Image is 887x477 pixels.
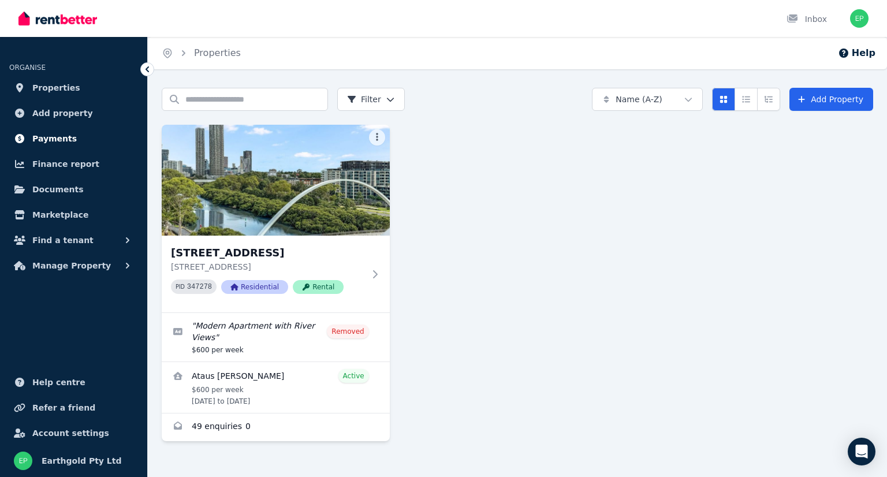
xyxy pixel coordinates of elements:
span: Properties [32,81,80,95]
a: Documents [9,178,138,201]
a: Account settings [9,422,138,445]
a: Properties [194,47,241,58]
span: Payments [32,132,77,146]
a: View details for Ataus Samad [162,362,390,413]
button: Card view [712,88,735,111]
span: Filter [347,94,381,105]
button: More options [369,129,385,146]
span: Help centre [32,375,85,389]
h3: [STREET_ADDRESS] [171,245,364,261]
span: Add property [32,106,93,120]
span: Refer a friend [32,401,95,415]
a: Help centre [9,371,138,394]
button: Expanded list view [757,88,780,111]
button: Name (A-Z) [592,88,703,111]
span: ORGANISE [9,64,46,72]
span: Rental [293,280,344,294]
a: Add property [9,102,138,125]
button: Find a tenant [9,229,138,252]
a: 802/6 River Road West, Parramatta[STREET_ADDRESS][STREET_ADDRESS]PID 347278ResidentialRental [162,125,390,312]
span: Finance report [32,157,99,171]
button: Manage Property [9,254,138,277]
span: Account settings [32,426,109,440]
img: Earthgold Pty Ltd [14,452,32,470]
div: Inbox [787,13,827,25]
span: Residential [221,280,288,294]
span: Marketplace [32,208,88,222]
a: Refer a friend [9,396,138,419]
button: Filter [337,88,405,111]
span: Name (A-Z) [616,94,662,105]
img: RentBetter [18,10,97,27]
button: Help [838,46,875,60]
span: Earthgold Pty Ltd [42,454,122,468]
div: View options [712,88,780,111]
nav: Breadcrumb [148,37,255,69]
span: Documents [32,182,84,196]
a: Marketplace [9,203,138,226]
span: Manage Property [32,259,111,273]
a: Payments [9,127,138,150]
a: Edit listing: Modern Apartment with River Views [162,313,390,362]
a: Properties [9,76,138,99]
button: Compact list view [735,88,758,111]
small: PID [176,284,185,290]
code: 347278 [187,283,212,291]
a: Finance report [9,152,138,176]
div: Open Intercom Messenger [848,438,875,465]
a: Enquiries for 802/6 River Road West, Parramatta [162,413,390,441]
p: [STREET_ADDRESS] [171,261,364,273]
img: 802/6 River Road West, Parramatta [162,125,390,236]
a: Add Property [789,88,873,111]
img: Earthgold Pty Ltd [850,9,869,28]
span: Find a tenant [32,233,94,247]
